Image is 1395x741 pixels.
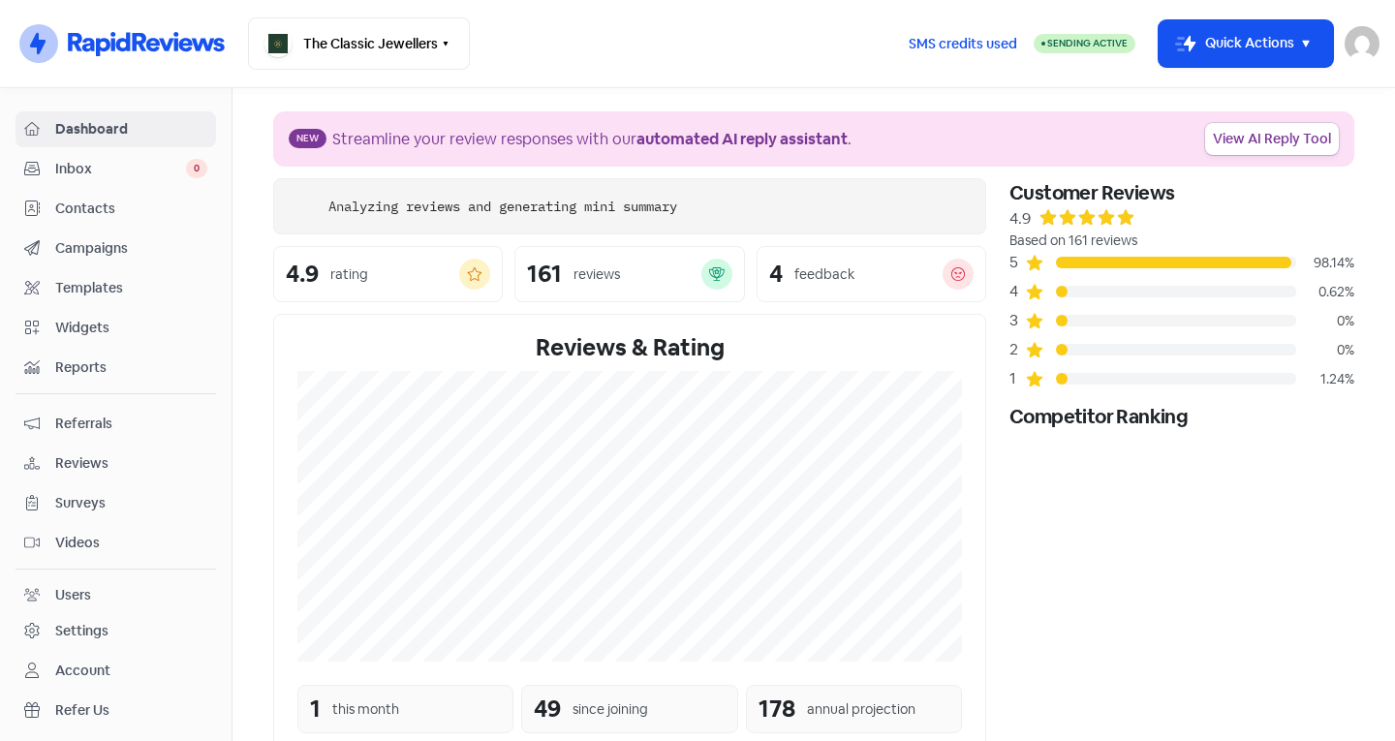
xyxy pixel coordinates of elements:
[15,310,216,346] a: Widgets
[527,262,562,286] div: 161
[1009,367,1025,390] div: 1
[15,231,216,266] a: Campaigns
[332,699,399,720] div: this month
[1009,178,1354,207] div: Customer Reviews
[1009,207,1031,231] div: 4.9
[15,577,216,613] a: Users
[1296,369,1354,389] div: 1.24%
[15,191,216,227] a: Contacts
[636,129,848,149] b: automated AI reply assistant
[273,246,503,302] a: 4.9rating
[330,264,368,285] div: rating
[55,533,207,553] span: Videos
[514,246,744,302] a: 161reviews
[15,350,216,386] a: Reports
[1009,402,1354,431] div: Competitor Ranking
[15,446,216,481] a: Reviews
[1205,123,1339,155] a: View AI Reply Tool
[769,262,783,286] div: 4
[310,692,321,726] div: 1
[1296,282,1354,302] div: 0.62%
[807,699,915,720] div: annual projection
[1296,311,1354,331] div: 0%
[15,151,216,187] a: Inbox 0
[15,653,216,689] a: Account
[15,525,216,561] a: Videos
[1047,37,1128,49] span: Sending Active
[1296,340,1354,360] div: 0%
[55,357,207,378] span: Reports
[55,199,207,219] span: Contacts
[15,111,216,147] a: Dashboard
[15,693,216,728] a: Refer Us
[534,692,561,726] div: 49
[55,159,186,179] span: Inbox
[55,453,207,474] span: Reviews
[1159,20,1333,67] button: Quick Actions
[332,128,852,151] div: Streamline your review responses with our .
[286,262,319,286] div: 4.9
[15,270,216,306] a: Templates
[328,197,677,217] div: Analyzing reviews and generating mini summary
[55,493,207,513] span: Surveys
[1009,280,1025,303] div: 4
[892,32,1034,52] a: SMS credits used
[248,17,470,70] button: The Classic Jewellers
[55,414,207,434] span: Referrals
[1009,309,1025,332] div: 3
[1009,338,1025,361] div: 2
[15,485,216,521] a: Surveys
[573,699,648,720] div: since joining
[573,264,620,285] div: reviews
[794,264,854,285] div: feedback
[15,613,216,649] a: Settings
[55,661,110,681] div: Account
[1345,26,1379,61] img: User
[297,330,962,365] div: Reviews & Rating
[55,278,207,298] span: Templates
[55,700,207,721] span: Refer Us
[1009,231,1354,251] div: Based on 161 reviews
[15,406,216,442] a: Referrals
[909,34,1017,54] span: SMS credits used
[55,585,91,605] div: Users
[55,238,207,259] span: Campaigns
[1034,32,1135,55] a: Sending Active
[1296,253,1354,273] div: 98.14%
[1009,251,1025,274] div: 5
[55,119,207,139] span: Dashboard
[759,692,795,726] div: 178
[757,246,986,302] a: 4feedback
[55,621,108,641] div: Settings
[186,159,207,178] span: 0
[289,129,326,148] span: New
[55,318,207,338] span: Widgets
